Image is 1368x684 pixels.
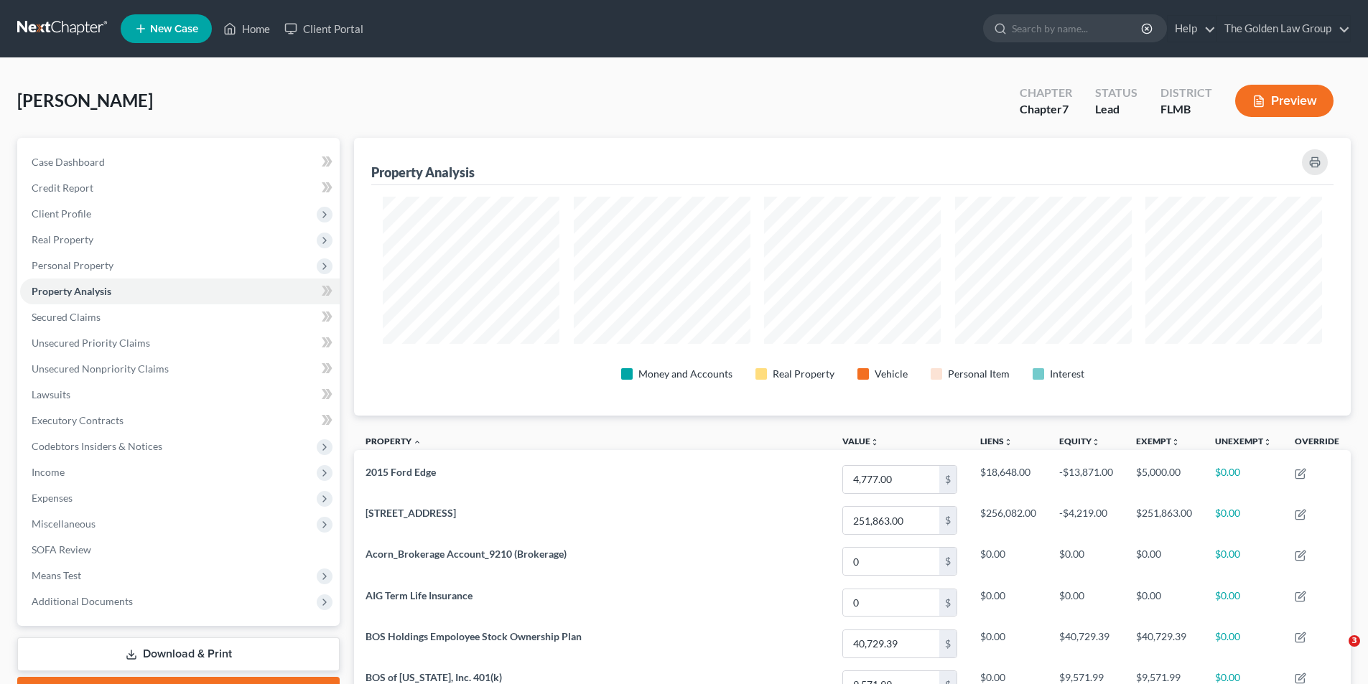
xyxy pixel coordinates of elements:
[32,595,133,607] span: Additional Documents
[366,507,456,519] span: [STREET_ADDRESS]
[32,285,111,297] span: Property Analysis
[1004,438,1013,446] i: unfold_more
[1125,541,1204,582] td: $0.00
[969,623,1048,664] td: $0.00
[32,311,101,323] span: Secured Claims
[20,356,340,382] a: Unsecured Nonpriority Claims
[1160,85,1212,101] div: District
[32,414,124,426] span: Executory Contracts
[32,440,162,452] span: Codebtors Insiders & Notices
[366,671,502,683] span: BOS of [US_STATE], Inc. 401(k)
[980,436,1013,446] a: Liensunfold_more
[1048,582,1125,623] td: $0.00
[366,466,436,478] span: 2015 Ford Edge
[20,175,340,201] a: Credit Report
[366,548,567,560] span: Acorn_Brokerage Account_9210 (Brokerage)
[32,259,113,271] span: Personal Property
[1059,436,1100,446] a: Equityunfold_more
[1125,582,1204,623] td: $0.00
[20,149,340,175] a: Case Dashboard
[1012,15,1143,42] input: Search by name...
[32,517,96,530] span: Miscellaneous
[939,466,957,493] div: $
[17,90,153,111] span: [PERSON_NAME]
[1050,367,1084,381] div: Interest
[843,589,939,617] input: 0.00
[939,589,957,617] div: $
[1048,500,1125,541] td: -$4,219.00
[32,466,65,478] span: Income
[371,164,475,181] div: Property Analysis
[150,24,198,34] span: New Case
[1048,623,1125,664] td: $40,729.39
[1125,459,1204,500] td: $5,000.00
[32,492,73,504] span: Expenses
[1171,438,1180,446] i: unfold_more
[969,459,1048,500] td: $18,648.00
[32,233,93,245] span: Real Property
[32,362,169,375] span: Unsecured Nonpriority Claims
[1020,85,1072,101] div: Chapter
[413,438,422,446] i: expand_less
[1235,85,1334,117] button: Preview
[17,637,340,671] a: Download & Print
[939,507,957,534] div: $
[1204,541,1283,582] td: $0.00
[939,630,957,657] div: $
[32,569,81,581] span: Means Test
[32,337,150,349] span: Unsecured Priority Claims
[969,582,1048,623] td: $0.00
[969,541,1048,582] td: $0.00
[20,278,340,304] a: Property Analysis
[843,548,939,575] input: 0.00
[1092,438,1100,446] i: unfold_more
[1319,635,1354,670] iframe: Intercom live chat
[1283,427,1351,459] th: Override
[20,304,340,330] a: Secured Claims
[842,436,879,446] a: Valueunfold_more
[20,537,340,563] a: SOFA Review
[1204,582,1283,623] td: $0.00
[1217,16,1350,42] a: The Golden Law Group
[1215,436,1272,446] a: Unexemptunfold_more
[20,408,340,434] a: Executory Contracts
[32,182,93,194] span: Credit Report
[1349,635,1360,647] span: 3
[1204,623,1283,664] td: $0.00
[843,630,939,657] input: 0.00
[1095,85,1137,101] div: Status
[1048,541,1125,582] td: $0.00
[773,367,834,381] div: Real Property
[366,630,582,642] span: BOS Holdings Empoloyee Stock Ownership Plan
[20,382,340,408] a: Lawsuits
[32,388,70,400] span: Lawsuits
[939,548,957,575] div: $
[1263,438,1272,446] i: unfold_more
[32,156,105,168] span: Case Dashboard
[32,543,91,556] span: SOFA Review
[277,16,371,42] a: Client Portal
[1160,101,1212,118] div: FLMB
[1048,459,1125,500] td: -$13,871.00
[969,500,1048,541] td: $256,082.00
[1095,101,1137,118] div: Lead
[1020,101,1072,118] div: Chapter
[366,589,473,601] span: AIG Term Life Insurance
[1204,459,1283,500] td: $0.00
[843,507,939,534] input: 0.00
[216,16,277,42] a: Home
[1168,16,1216,42] a: Help
[870,438,879,446] i: unfold_more
[366,436,422,446] a: Property expand_less
[1062,102,1069,116] span: 7
[1136,436,1180,446] a: Exemptunfold_more
[32,207,91,220] span: Client Profile
[948,367,1010,381] div: Personal Item
[875,367,908,381] div: Vehicle
[843,466,939,493] input: 0.00
[1125,623,1204,664] td: $40,729.39
[638,367,732,381] div: Money and Accounts
[20,330,340,356] a: Unsecured Priority Claims
[1125,500,1204,541] td: $251,863.00
[1204,500,1283,541] td: $0.00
